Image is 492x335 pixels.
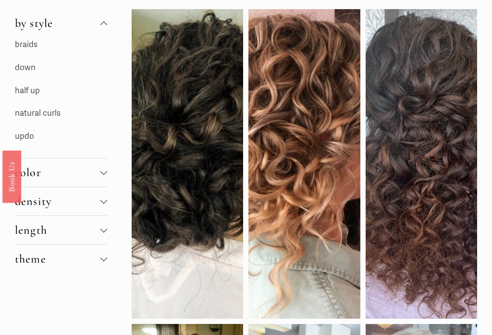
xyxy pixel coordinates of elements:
a: down [15,63,36,73]
button: color [15,159,107,187]
a: natural curls [15,108,61,119]
a: Book Us [2,151,21,203]
a: updo [15,132,34,142]
button: length [15,216,107,245]
button: by style [15,10,107,38]
span: by style [15,17,100,31]
span: length [15,224,100,238]
span: color [15,166,100,180]
button: density [15,188,107,216]
a: braids [15,40,37,50]
button: theme [15,245,107,274]
a: half up [15,86,40,96]
span: density [15,195,100,209]
span: theme [15,252,100,266]
div: by style [15,38,107,158]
